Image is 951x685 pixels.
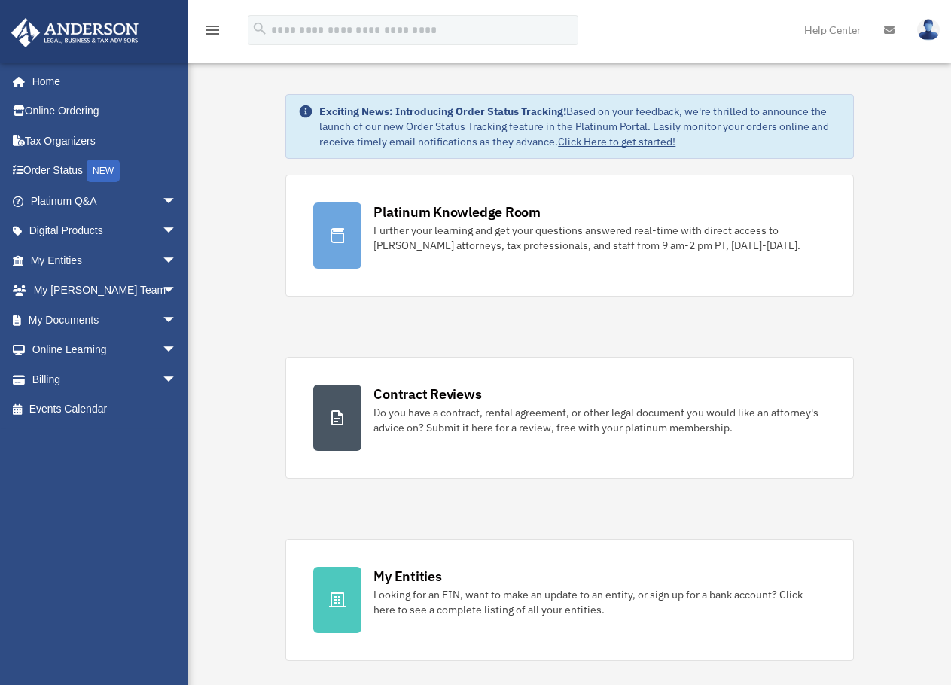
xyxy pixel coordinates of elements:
i: search [251,20,268,37]
a: Online Learningarrow_drop_down [11,335,200,365]
span: arrow_drop_down [162,186,192,217]
i: menu [203,21,221,39]
a: My [PERSON_NAME] Teamarrow_drop_down [11,276,200,306]
div: Platinum Knowledge Room [373,202,541,221]
a: Home [11,66,192,96]
span: arrow_drop_down [162,216,192,247]
a: Tax Organizers [11,126,200,156]
a: Platinum Knowledge Room Further your learning and get your questions answered real-time with dire... [285,175,853,297]
span: arrow_drop_down [162,245,192,276]
div: Looking for an EIN, want to make an update to an entity, or sign up for a bank account? Click her... [373,587,825,617]
a: My Entitiesarrow_drop_down [11,245,200,276]
strong: Exciting News: Introducing Order Status Tracking! [319,105,566,118]
div: Based on your feedback, we're thrilled to announce the launch of our new Order Status Tracking fe... [319,104,840,149]
div: Do you have a contract, rental agreement, or other legal document you would like an attorney's ad... [373,405,825,435]
span: arrow_drop_down [162,335,192,366]
a: Platinum Q&Aarrow_drop_down [11,186,200,216]
a: Events Calendar [11,394,200,425]
span: arrow_drop_down [162,305,192,336]
a: Order StatusNEW [11,156,200,187]
div: Contract Reviews [373,385,481,403]
a: menu [203,26,221,39]
div: Further your learning and get your questions answered real-time with direct access to [PERSON_NAM... [373,223,825,253]
a: Click Here to get started! [558,135,675,148]
span: arrow_drop_down [162,276,192,306]
img: Anderson Advisors Platinum Portal [7,18,143,47]
a: Digital Productsarrow_drop_down [11,216,200,246]
a: Billingarrow_drop_down [11,364,200,394]
a: Contract Reviews Do you have a contract, rental agreement, or other legal document you would like... [285,357,853,479]
div: My Entities [373,567,441,586]
a: Online Ordering [11,96,200,126]
span: arrow_drop_down [162,364,192,395]
div: NEW [87,160,120,182]
a: My Documentsarrow_drop_down [11,305,200,335]
a: My Entities Looking for an EIN, want to make an update to an entity, or sign up for a bank accoun... [285,539,853,661]
img: User Pic [917,19,940,41]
